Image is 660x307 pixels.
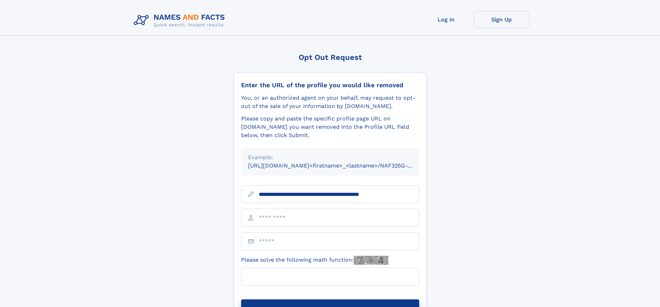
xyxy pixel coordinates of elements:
div: Please copy and paste the specific profile page URL on [DOMAIN_NAME] you want removed into the Pr... [241,115,419,139]
div: Enter the URL of the profile you would like removed [241,81,419,89]
small: [URL][DOMAIN_NAME]<firstname>_<lastname>/NAF325G-xxxxxxxx [248,162,432,169]
div: You, or an authorized agent on your behalf, may request to opt-out of the sale of your informatio... [241,94,419,110]
div: Example: [248,153,412,162]
div: Opt Out Request [234,53,426,62]
label: Please solve the following math function: [241,256,388,265]
a: Log In [419,11,474,28]
img: Logo Names and Facts [131,11,231,30]
a: Sign Up [474,11,529,28]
